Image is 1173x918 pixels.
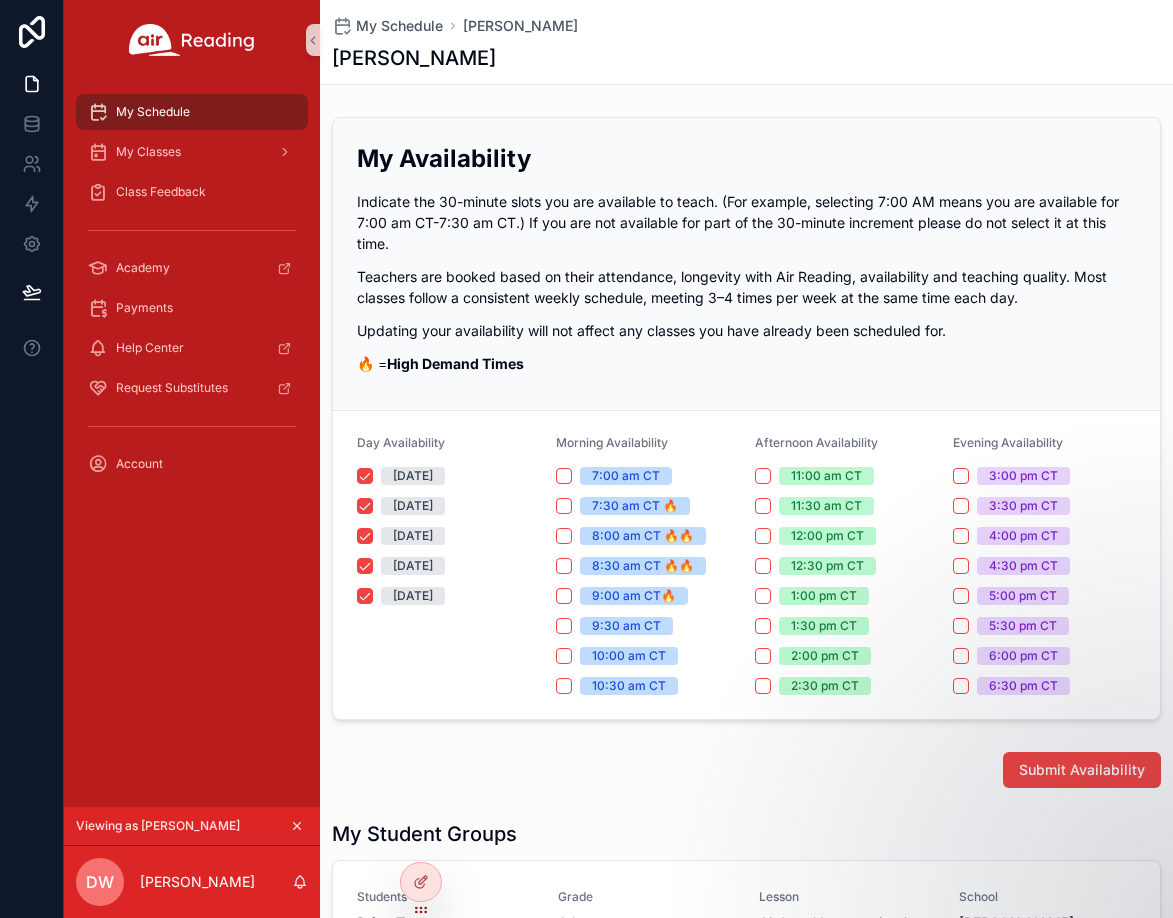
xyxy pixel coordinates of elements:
button: Submit Availability [1003,752,1161,788]
div: 8:00 am CT 🔥🔥 [592,527,694,545]
a: Account [76,446,308,482]
h1: My Student Groups [332,820,517,848]
div: [DATE] [393,527,433,545]
h2: My Availability [357,142,1136,175]
div: 9:00 am CT🔥 [592,587,676,605]
div: 1:00 pm CT [791,587,857,605]
div: 12:30 pm CT [791,557,864,575]
p: 🔥 = [357,353,1136,374]
a: My Classes [76,134,308,170]
div: 7:00 am CT [592,467,660,485]
span: Lesson [759,889,936,905]
div: 4:00 pm CT [989,527,1058,545]
span: Payments [116,300,173,316]
span: Morning Availability [556,435,668,450]
div: 5:00 pm CT [989,587,1057,605]
p: Indicate the 30-minute slots you are available to teach. (For example, selecting 7:00 AM means yo... [357,191,1136,254]
div: 10:30 am CT [592,677,666,695]
span: Students [357,889,534,905]
a: Academy [76,250,308,286]
div: 11:00 am CT [791,467,862,485]
p: [PERSON_NAME] [140,872,255,892]
span: Account [116,456,163,472]
p: Updating your availability will not affect any classes you have already been scheduled for. [357,320,1136,341]
div: 7:30 am CT 🔥 [592,497,678,515]
div: [DATE] [393,557,433,575]
h1: [PERSON_NAME] [332,44,496,72]
div: 4:30 pm CT [989,557,1058,575]
span: Day Availability [357,435,445,450]
div: scrollable content [64,80,320,508]
span: My Classes [116,144,181,160]
div: 12:00 pm CT [791,527,864,545]
div: 3:00 pm CT [989,467,1058,485]
div: [DATE] [393,497,433,515]
strong: High Demand Times [387,355,524,372]
span: My Schedule [356,16,443,36]
a: [PERSON_NAME] [463,16,578,36]
a: My Schedule [76,94,308,130]
img: App logo [129,24,255,56]
p: Teachers are booked based on their attendance, longevity with Air Reading, availability and teach... [357,266,1136,308]
div: 2:00 pm CT [791,647,859,665]
a: Help Center [76,330,308,366]
div: 10:00 am CT [592,647,666,665]
span: Afternoon Availability [755,435,878,450]
a: Payments [76,290,308,326]
span: Request Substitutes [116,380,228,396]
span: Grade [558,889,735,905]
a: Class Feedback [76,174,308,210]
div: 6:00 pm CT [989,647,1058,665]
span: Evening Availability [953,435,1063,450]
div: [DATE] [393,587,433,605]
span: Academy [116,260,170,276]
div: 9:30 am CT [592,617,661,635]
div: 11:30 am CT [791,497,862,515]
div: 3:30 pm CT [989,497,1058,515]
span: Help Center [116,340,184,356]
span: My Schedule [116,104,190,120]
div: 5:30 pm CT [989,617,1057,635]
div: 8:30 am CT 🔥🔥 [592,557,694,575]
span: Viewing as [PERSON_NAME] [76,818,240,834]
a: Request Substitutes [76,370,308,406]
div: 6:30 pm CT [989,677,1058,695]
div: 2:30 pm CT [791,677,859,695]
a: My Schedule [332,16,443,36]
span: DW [86,870,114,894]
div: 1:30 pm CT [791,617,857,635]
div: [DATE] [393,467,433,485]
span: Submit Availability [1019,760,1145,780]
span: Class Feedback [116,184,206,200]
